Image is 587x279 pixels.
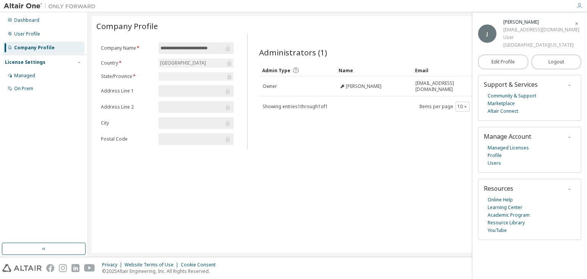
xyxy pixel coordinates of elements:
[488,211,530,219] a: Academic Program
[101,88,154,94] label: Address Line 1
[101,73,154,79] label: State/Province
[503,26,579,34] div: [EMAIL_ADDRESS][DOMAIN_NAME]
[415,80,485,92] span: [EMAIL_ADDRESS][DOMAIN_NAME]
[488,204,522,211] a: Learning Center
[96,21,158,31] span: Company Profile
[263,83,277,89] span: Owner
[488,152,502,159] a: Profile
[503,34,579,41] div: User
[478,55,528,69] a: Edit Profile
[262,67,290,74] span: Admin Type
[71,264,79,272] img: linkedin.svg
[486,31,488,37] span: J
[484,80,538,89] span: Support & Services
[488,227,507,234] a: YouTube
[488,159,501,167] a: Users
[181,262,220,268] div: Cookie Consent
[14,86,33,92] div: On Prem
[419,102,470,112] span: Items per page
[159,58,234,68] div: [GEOGRAPHIC_DATA]
[484,184,513,193] span: Resources
[125,262,181,268] div: Website Terms of Use
[488,196,513,204] a: Online Help
[14,73,35,79] div: Managed
[488,100,515,107] a: Marketplace
[548,58,564,66] span: Logout
[101,104,154,110] label: Address Line 2
[457,104,468,110] button: 10
[14,17,39,23] div: Dashboard
[102,268,220,274] p: © 2025 Altair Engineering, Inc. All Rights Reserved.
[503,41,579,49] div: [GEOGRAPHIC_DATA][US_STATE]
[59,264,67,272] img: instagram.svg
[4,2,99,10] img: Altair One
[5,59,45,65] div: License Settings
[503,18,579,26] div: Jayanth K.
[339,64,409,76] div: Name
[159,59,207,67] div: [GEOGRAPHIC_DATA]
[14,45,55,51] div: Company Profile
[101,45,154,51] label: Company Name
[263,103,328,110] span: Showing entries 1 through 1 of 1
[84,264,95,272] img: youtube.svg
[2,264,42,272] img: altair_logo.svg
[484,132,531,141] span: Manage Account
[488,144,529,152] a: Managed Licenses
[259,47,327,58] span: Administrators (1)
[101,60,154,66] label: Country
[488,107,518,115] a: Altair Connect
[488,92,536,100] a: Community & Support
[346,83,381,89] span: [PERSON_NAME]
[46,264,54,272] img: facebook.svg
[14,31,40,37] div: User Profile
[101,120,154,126] label: City
[532,55,582,69] button: Logout
[101,136,154,142] label: Postal Code
[488,219,525,227] a: Resource Library
[102,262,125,268] div: Privacy
[491,59,515,65] span: Edit Profile
[415,64,485,76] div: Email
